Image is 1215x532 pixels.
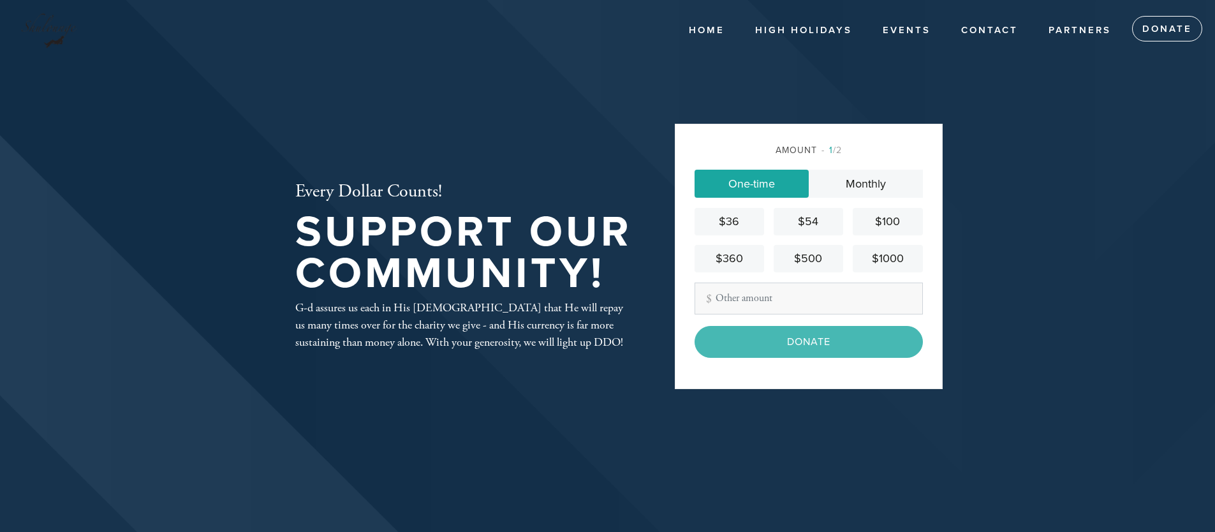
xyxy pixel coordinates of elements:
[695,208,764,235] a: $36
[873,18,940,43] a: Events
[679,18,734,43] a: Home
[858,213,917,230] div: $100
[853,245,922,272] a: $1000
[295,299,633,351] div: G-d assures us each in His [DEMOGRAPHIC_DATA] that He will repay us many times over for the chari...
[1039,18,1121,43] a: Partners
[774,245,843,272] a: $500
[695,144,923,157] div: Amount
[695,245,764,272] a: $360
[779,250,838,267] div: $500
[1132,16,1202,41] a: Donate
[700,213,759,230] div: $36
[779,213,838,230] div: $54
[295,212,633,294] h1: Support our Community!
[829,145,833,156] span: 1
[774,208,843,235] a: $54
[746,18,862,43] a: High Holidays
[853,208,922,235] a: $100
[821,145,842,156] span: /2
[952,18,1027,43] a: Contact
[695,170,809,198] a: One-time
[809,170,923,198] a: Monthly
[695,283,923,314] input: Other amount
[295,181,633,203] h2: Every Dollar Counts!
[700,250,759,267] div: $360
[19,6,78,52] img: Shulounge%20Logo%20HQ%20%28no%20background%29.png
[858,250,917,267] div: $1000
